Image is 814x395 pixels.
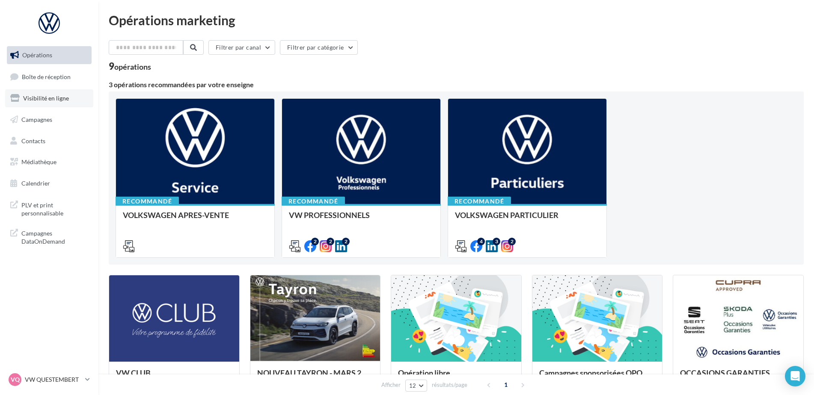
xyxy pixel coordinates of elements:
span: Médiathèque [21,158,56,165]
a: PLV et print personnalisable [5,196,93,221]
div: 2 [342,238,350,245]
div: OCCASIONS GARANTIES [680,368,796,386]
a: Visibilité en ligne [5,89,93,107]
div: 3 opérations recommandées par votre enseigne [109,81,804,88]
div: NOUVEAU TAYRON - MARS 2025 [257,368,374,386]
span: 12 [409,382,416,389]
div: 4 [477,238,485,245]
div: Opérations marketing [109,14,804,27]
a: Campagnes DataOnDemand [5,224,93,249]
a: Calendrier [5,174,93,192]
div: 3 [493,238,500,245]
div: VOLKSWAGEN APRES-VENTE [123,211,267,228]
div: Recommandé [282,197,345,206]
p: VW QUESTEMBERT [25,375,82,384]
div: VW PROFESSIONNELS [289,211,434,228]
a: Boîte de réception [5,68,93,86]
button: 12 [405,380,427,392]
div: 9 [109,62,151,71]
div: Recommandé [116,197,179,206]
div: Campagnes sponsorisées OPO [539,368,656,386]
span: Campagnes [21,116,52,123]
span: Calendrier [21,180,50,187]
div: VOLKSWAGEN PARTICULIER [455,211,600,228]
span: 1 [499,378,513,392]
a: Contacts [5,132,93,150]
div: Opération libre [398,368,514,386]
button: Filtrer par canal [208,40,275,55]
span: Boîte de réception [22,73,71,80]
div: VW CLUB [116,368,232,386]
a: Médiathèque [5,153,93,171]
div: Open Intercom Messenger [785,366,805,386]
span: résultats/page [432,381,467,389]
a: Opérations [5,46,93,64]
div: Recommandé [448,197,511,206]
div: 2 [508,238,516,245]
span: Contacts [21,137,45,144]
div: 2 [311,238,319,245]
a: VQ VW QUESTEMBERT [7,371,92,388]
button: Filtrer par catégorie [280,40,358,55]
span: Afficher [381,381,401,389]
span: VQ [11,375,20,384]
span: Visibilité en ligne [23,94,69,102]
span: Campagnes DataOnDemand [21,227,88,246]
div: 2 [327,238,334,245]
div: opérations [114,63,151,71]
span: Opérations [22,51,52,59]
a: Campagnes [5,111,93,129]
span: PLV et print personnalisable [21,199,88,218]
